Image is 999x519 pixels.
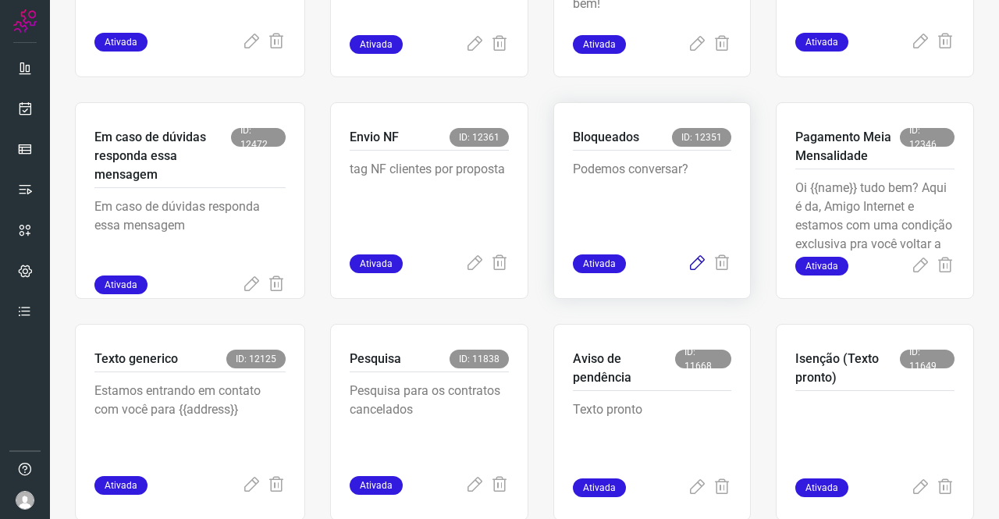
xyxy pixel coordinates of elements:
[900,128,955,147] span: ID: 12346
[795,33,848,52] span: Ativada
[573,128,639,147] p: Bloqueados
[795,478,848,497] span: Ativada
[900,350,955,368] span: ID: 11649
[795,179,955,257] p: Oi {{name}} tudo bem? Aqui é da, Amigo Internet e estamos com uma condição exclusiva pra você vol...
[226,350,286,368] span: ID: 12125
[795,350,900,387] p: Isenção (Texto pronto)
[573,35,626,54] span: Ativada
[350,160,509,238] p: tag NF clientes por proposta
[573,254,626,273] span: Ativada
[450,128,509,147] span: ID: 12361
[350,382,509,460] p: Pesquisa para os contratos cancelados
[795,128,900,165] p: Pagamento Meia Mensalidade
[450,350,509,368] span: ID: 11838
[350,254,403,273] span: Ativada
[675,350,731,368] span: ID: 11668
[94,350,178,368] p: Texto generico
[13,9,37,33] img: Logo
[573,350,675,387] p: Aviso de pendência
[573,478,626,497] span: Ativada
[16,491,34,510] img: avatar-user-boy.jpg
[94,197,286,275] p: Em caso de dúvidas responda essa mensagem
[795,257,848,275] span: Ativada
[350,128,399,147] p: Envio NF
[573,160,732,238] p: Podemos conversar?
[672,128,731,147] span: ID: 12351
[94,128,231,184] p: Em caso de dúvidas responda essa mensagem
[94,476,148,495] span: Ativada
[94,382,286,460] p: Estamos entrando em contato com você para {{address}}
[350,35,403,54] span: Ativada
[350,476,403,495] span: Ativada
[573,400,732,478] p: Texto pronto
[94,275,148,294] span: Ativada
[94,33,148,52] span: Ativada
[350,350,401,368] p: Pesquisa
[231,128,286,147] span: ID: 12472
